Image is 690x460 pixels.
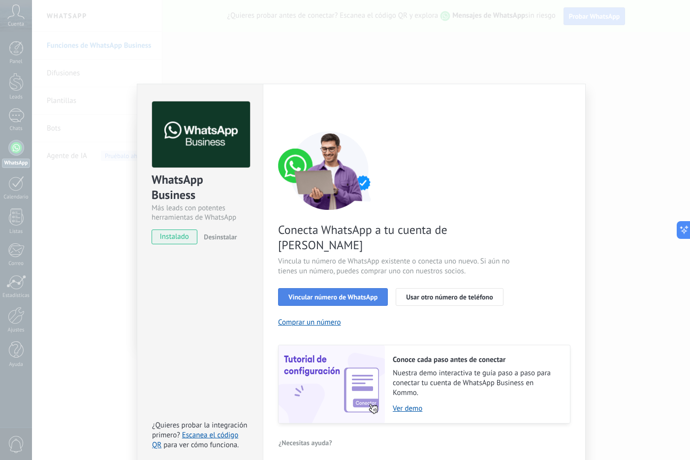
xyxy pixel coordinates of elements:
span: Conecta WhatsApp a tu cuenta de [PERSON_NAME] [278,222,512,253]
span: instalado [152,230,197,244]
button: Desinstalar [200,230,237,244]
button: Usar otro número de teléfono [396,288,503,306]
a: Ver demo [393,404,560,413]
span: para ver cómo funciona. [163,440,239,450]
a: Escanea el código QR [152,430,238,450]
div: Más leads con potentes herramientas de WhatsApp [152,203,249,222]
span: Desinstalar [204,232,237,241]
div: WhatsApp Business [152,172,249,203]
span: Usar otro número de teléfono [406,294,493,300]
img: connect number [278,131,381,210]
button: Comprar un número [278,318,341,327]
h2: Conoce cada paso antes de conectar [393,355,560,364]
button: ¿Necesitas ayuda? [278,435,333,450]
span: Vincular número de WhatsApp [288,294,377,300]
img: logo_main.png [152,101,250,168]
span: ¿Necesitas ayuda? [279,439,332,446]
span: ¿Quieres probar la integración primero? [152,421,248,440]
span: Vincula tu número de WhatsApp existente o conecta uno nuevo. Si aún no tienes un número, puedes c... [278,257,512,276]
span: Nuestra demo interactiva te guía paso a paso para conectar tu cuenta de WhatsApp Business en Kommo. [393,368,560,398]
button: Vincular número de WhatsApp [278,288,388,306]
